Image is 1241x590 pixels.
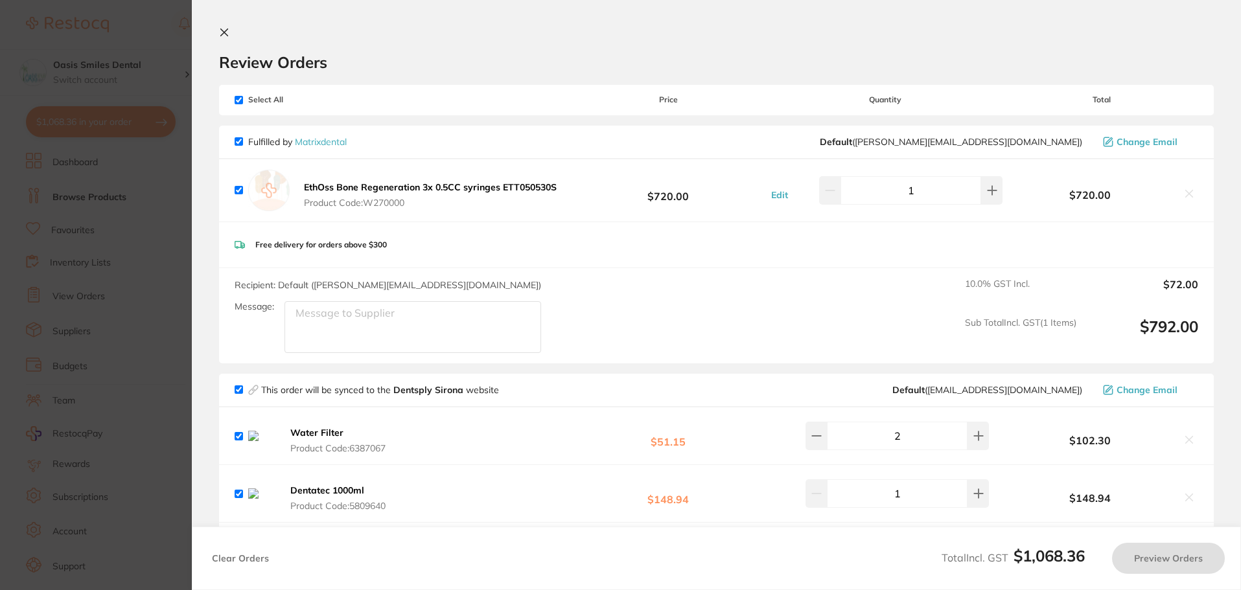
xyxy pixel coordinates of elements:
span: 10.0 % GST Incl. [965,278,1076,307]
button: Water Filter Product Code:6387067 [286,427,403,454]
output: $72.00 [1087,278,1198,307]
p: Fulfilled by [248,137,347,147]
b: Default [892,384,925,396]
span: Product Code: W270000 [304,198,557,208]
span: Recipient: Default ( [PERSON_NAME][EMAIL_ADDRESS][DOMAIN_NAME] ) [235,279,541,291]
div: Message content [56,28,230,222]
b: $720.00 [1006,189,1175,201]
p: This order will be synced to the website [261,385,499,395]
span: Sub Total Incl. GST ( 1 Items) [965,317,1076,353]
span: peter@matrixdental.com.au [820,137,1082,147]
span: Total Incl. GST [942,551,1085,564]
b: $51.15 [572,424,764,448]
span: Product Code: 6387067 [290,443,399,453]
button: EthOss Bone Regeneration 3x 0.5CC syringes ETT050530S Product Code:W270000 [300,181,561,209]
button: Clear Orders [208,543,273,574]
span: Total [1006,95,1198,104]
p: Message from Restocq, sent 2h ago [56,227,230,239]
button: Dentatec 1000ml Product Code:5809640 [286,484,403,512]
span: clientservices@dentsplysirona.com [892,385,1082,395]
button: Edit [767,189,792,201]
b: Dentatec 1000ml [290,484,364,496]
button: Change Email [1099,384,1198,396]
b: EthOss Bone Regeneration 3x 0.5CC syringes ETT050530S [304,181,557,193]
strong: Dentsply Sirona [393,384,466,396]
b: $148.94 [572,482,764,506]
span: Product Code: 5809640 [290,501,399,511]
img: Profile image for Restocq [29,31,50,52]
button: Preview Orders [1112,543,1225,574]
div: message notification from Restocq, 2h ago. Hi Oasis, ​ Starting 11 August, we’re making some upda... [19,19,240,247]
a: Matrixdental [295,136,347,148]
span: Price [572,95,764,104]
span: Change Email [1117,137,1177,147]
b: $1,068.36 [1014,546,1085,565]
span: Change Email [1117,385,1177,395]
h2: Review Orders [219,52,1214,72]
img: cGt3aGR3MA [248,488,276,499]
button: Change Email [1099,136,1198,148]
span: Quantity [765,95,1006,104]
b: $102.30 [1006,435,1175,446]
img: empty.jpg [248,170,290,211]
b: Water Filter [290,427,343,438]
label: Message: [235,301,274,312]
b: $148.94 [1006,492,1175,504]
img: NnR5cmdrZw [248,431,276,441]
b: Default [820,136,852,148]
b: $720.00 [572,178,764,202]
output: $792.00 [1087,317,1198,353]
span: Select All [235,95,364,104]
div: Hi Oasis, ​ Starting [DATE], we’re making some updates to our product offerings on the Restocq pl... [56,28,230,332]
p: Free delivery for orders above $300 [255,240,387,249]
